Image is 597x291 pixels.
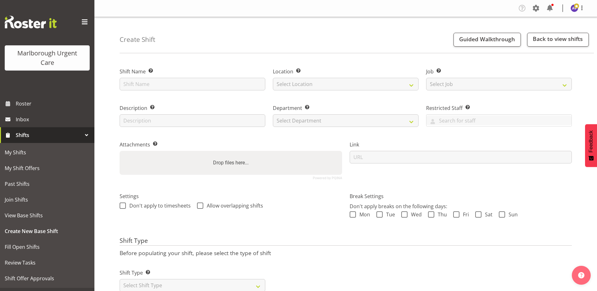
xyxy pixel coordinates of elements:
span: Shifts [16,130,82,140]
label: Shift Type [120,269,265,277]
span: View Base Shifts [5,211,90,220]
span: Review Tasks [5,258,90,267]
input: URL [350,151,572,163]
a: Review Tasks [2,255,93,271]
input: Search for staff [426,116,572,125]
button: Guided Walkthrough [453,33,521,47]
span: Join Shifts [5,195,90,204]
img: help-xxl-2.png [578,272,584,278]
input: Shift Name [120,78,265,90]
span: Create New Base Shift [5,226,90,236]
span: My Shift Offers [5,163,90,173]
span: Sat [482,211,493,218]
a: Powered by PQINA [313,177,342,180]
a: Shift Offer Approvals [2,271,93,286]
h4: Shift Type [120,237,572,246]
span: Tue [383,211,395,218]
p: Don't apply breaks on the following days: [350,203,572,210]
label: Link [350,141,572,148]
h4: Create Shift [120,36,155,43]
span: Sun [505,211,518,218]
span: Allow overlapping shifts [203,203,263,209]
a: Join Shifts [2,192,93,208]
span: My Shifts [5,148,90,157]
a: Back to view shifts [527,33,589,47]
label: Attachments [120,141,342,148]
a: Past Shifts [2,176,93,192]
label: Shift Name [120,68,265,75]
span: Shift Offer Approvals [5,274,90,283]
label: Department [273,104,419,112]
span: Fri [459,211,469,218]
span: Roster [16,99,91,108]
span: Past Shifts [5,179,90,189]
div: Marlborough Urgent Care [11,48,83,67]
span: Inbox [16,115,91,124]
p: Before populating your shift, please select the type of shift [120,249,572,256]
span: Don't apply to timesheets [126,203,191,209]
span: Feedback [588,130,594,152]
a: My Shift Offers [2,160,93,176]
span: Thu [434,211,447,218]
a: View Base Shifts [2,208,93,223]
a: My Shifts [2,145,93,160]
label: Location [273,68,419,75]
img: amber-venning-slater11903.jpg [571,4,578,12]
input: Description [120,114,265,127]
label: Job [426,68,572,75]
span: Mon [356,211,370,218]
label: Drop files here... [211,157,251,169]
button: Feedback - Show survey [585,124,597,167]
a: Fill Open Shifts [2,239,93,255]
label: Restricted Staff [426,104,572,112]
label: Break Settings [350,192,572,200]
a: Create New Base Shift [2,223,93,239]
span: Guided Walkthrough [459,35,515,43]
label: Description [120,104,265,112]
img: Rosterit website logo [5,16,57,28]
span: Fill Open Shifts [5,242,90,252]
label: Settings [120,192,342,200]
span: Wed [408,211,422,218]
